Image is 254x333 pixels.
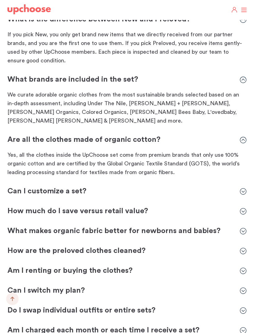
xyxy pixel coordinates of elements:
[7,206,234,216] p: How much do I save versus retail value?
[7,135,247,145] div: Are all the clothes made of organic cotton?
[7,151,247,177] p: Yes, all the clothes inside the UpChoose set come from premium brands that only use 100% organic ...
[7,90,247,125] p: We curate adorable organic clothes from the most sustainable brands selected based on an in-depth...
[7,4,51,14] img: UpChoose
[7,266,247,276] div: Am I renting or buying the clothes?
[7,75,234,85] p: What brands are included in the set?
[7,187,234,196] p: Can I customize a set?
[7,286,247,296] div: Can I switch my plan?
[7,4,51,16] a: UpChoose
[7,286,234,296] p: Can I switch my plan?
[7,226,234,236] p: What makes organic fabric better for newborns and babies?
[7,30,247,65] p: If you pick New, you only get brand new items that we directly received from our partner brands, ...
[7,206,247,216] div: How much do I save versus retail value?
[7,306,234,316] p: Do I swap individual outfits or entire sets?
[7,246,234,256] p: How are the preloved clothes cleaned?
[7,85,247,125] div: What brands are included in the set?
[7,145,247,177] div: Are all the clothes made of organic cotton?
[7,75,247,85] div: What brands are included in the set?
[7,226,247,236] div: What makes organic fabric better for newborns and babies?
[7,187,247,196] div: Can I customize a set?
[7,266,234,276] p: Am I renting or buying the clothes?
[7,246,247,256] div: How are the preloved clothes cleaned?
[7,25,247,65] div: What is the difference between New and Preloved?
[7,135,234,145] p: Are all the clothes made of organic cotton?
[7,306,247,316] div: Do I swap individual outfits or entire sets?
